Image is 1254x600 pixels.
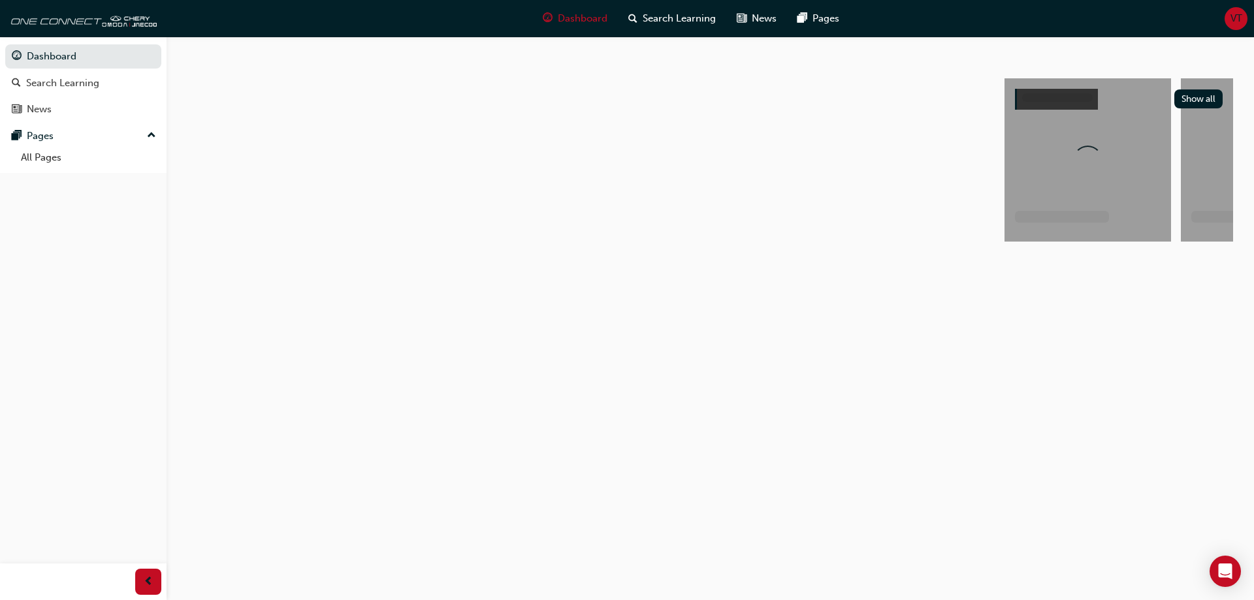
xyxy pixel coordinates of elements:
button: VT [1225,7,1247,30]
span: Dashboard [558,11,607,26]
img: oneconnect [7,5,157,31]
span: guage-icon [12,51,22,63]
a: Show all [1015,89,1223,110]
a: All Pages [16,148,161,168]
a: news-iconNews [726,5,787,32]
a: search-iconSearch Learning [618,5,726,32]
span: Search Learning [643,11,716,26]
div: Search Learning [26,76,99,91]
a: Dashboard [5,44,161,69]
div: Open Intercom Messenger [1210,556,1241,587]
button: Pages [5,124,161,148]
button: Show all [1174,89,1223,108]
a: guage-iconDashboard [532,5,618,32]
span: search-icon [12,78,21,89]
div: Pages [27,129,54,144]
span: search-icon [628,10,637,27]
span: VT [1230,11,1242,26]
span: news-icon [12,104,22,116]
span: guage-icon [543,10,553,27]
button: DashboardSearch LearningNews [5,42,161,124]
a: pages-iconPages [787,5,850,32]
span: Pages [812,11,839,26]
span: up-icon [147,127,156,144]
span: News [752,11,777,26]
span: news-icon [737,10,747,27]
a: Search Learning [5,71,161,95]
span: pages-icon [797,10,807,27]
span: pages-icon [12,131,22,142]
a: News [5,97,161,121]
span: prev-icon [144,574,153,590]
div: News [27,102,52,117]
